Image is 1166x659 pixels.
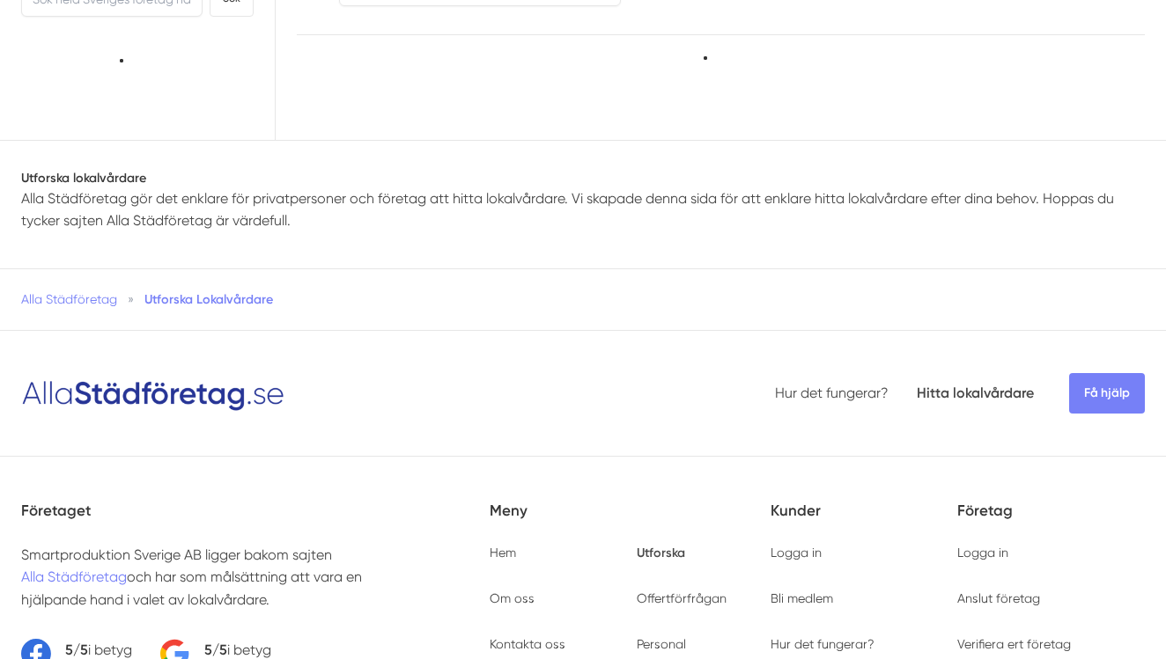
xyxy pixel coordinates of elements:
a: Anslut företag [957,591,1040,605]
a: Om oss [490,591,535,605]
a: Alla Städföretag [21,292,117,306]
a: Offertförfrågan [637,591,727,605]
a: Alla Städföretag [21,568,127,585]
a: Hitta lokalvårdare [917,384,1034,401]
h5: Kunder [771,499,958,544]
a: Bli medlem [771,591,833,605]
a: Logga in [771,546,822,560]
a: Utforska [637,545,685,560]
img: Logotyp Alla Städföretag [21,374,285,413]
a: Logga in [957,546,1008,560]
strong: 5/5 [65,641,88,658]
h5: Företag [957,499,1145,544]
a: Hem [490,546,516,560]
a: Hur det fungerar? [775,384,889,401]
a: Personal [637,637,686,651]
h5: Meny [490,499,771,544]
strong: 5/5 [204,641,227,658]
a: Utforska Lokalvårdare [144,291,273,307]
a: Verifiera ert företag [957,637,1071,651]
span: Få hjälp [1069,373,1145,414]
a: Hur det fungerar? [771,637,874,651]
p: Smartproduktion Sverige AB ligger bakom sajten och har som målsättning att vara en hjälpande hand... [21,544,416,611]
a: Kontakta oss [490,637,565,651]
span: » [128,290,134,308]
h5: Företaget [21,499,490,544]
h1: Utforska lokalvårdare [21,169,1145,187]
nav: Breadcrumb [21,290,1145,308]
p: Alla Städföretag gör det enklare för privatpersoner och företag att hitta lokalvårdare. Vi skapad... [21,187,1145,232]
